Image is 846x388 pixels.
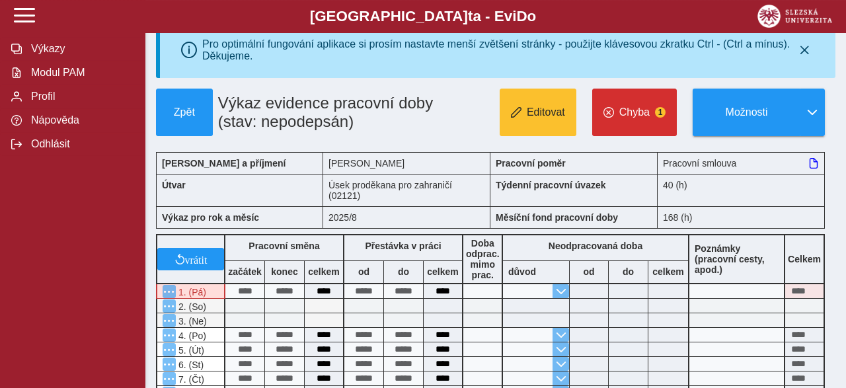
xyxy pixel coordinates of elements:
[156,89,213,136] button: Zpět
[424,266,462,277] b: celkem
[176,316,207,327] span: 3. (Ne)
[225,266,264,277] b: začátek
[265,266,304,277] b: konec
[648,266,688,277] b: celkem
[658,206,825,229] div: 168 (h)
[163,372,176,385] button: Menu
[162,158,286,169] b: [PERSON_NAME] a příjmení
[40,8,806,25] b: [GEOGRAPHIC_DATA] a - Evi
[384,266,423,277] b: do
[323,174,490,206] div: Úsek proděkana pro zahraničí (02121)
[27,114,134,126] span: Nápověda
[496,180,606,190] b: Týdenní pracovní úvazek
[592,89,677,136] button: Chyba1
[549,241,642,251] b: Neodpracovaná doba
[496,212,618,223] b: Měsíční fond pracovní doby
[658,174,825,206] div: 40 (h)
[788,254,821,264] b: Celkem
[344,266,383,277] b: od
[27,91,134,102] span: Profil
[185,254,208,264] span: vrátit
[570,266,608,277] b: od
[619,106,650,118] span: Chyba
[156,284,225,299] div: V systému Magion je vykázána dovolená!
[323,152,490,174] div: [PERSON_NAME]
[176,330,206,341] span: 4. (Po)
[500,89,576,136] button: Editovat
[163,358,176,371] button: Menu
[163,285,176,298] button: Menu
[162,212,259,223] b: Výkaz pro rok a měsíc
[163,343,176,356] button: Menu
[27,138,134,150] span: Odhlásit
[249,241,319,251] b: Pracovní směna
[527,8,537,24] span: o
[496,158,566,169] b: Pracovní poměr
[609,266,648,277] b: do
[516,8,527,24] span: D
[163,314,176,327] button: Menu
[176,287,206,297] span: 1. (Pá)
[163,299,176,313] button: Menu
[162,180,186,190] b: Útvar
[176,374,204,385] span: 7. (Čt)
[157,248,224,270] button: vrátit
[176,360,204,370] span: 6. (St)
[689,243,784,275] b: Poznámky (pracovní cesty, apod.)
[508,266,536,277] b: důvod
[527,106,565,118] span: Editovat
[365,241,441,251] b: Přestávka v práci
[27,67,134,79] span: Modul PAM
[162,106,207,118] span: Zpět
[27,43,134,55] span: Výkazy
[176,301,206,312] span: 2. (So)
[655,107,666,118] span: 1
[176,345,204,356] span: 5. (Út)
[704,106,789,118] span: Možnosti
[202,38,794,62] div: Pro optimální fungování aplikace si prosím nastavte menší zvětšení stránky - použijte klávesovou ...
[468,8,473,24] span: t
[163,329,176,342] button: Menu
[757,5,832,28] img: logo_web_su.png
[213,89,440,136] h1: Výkaz evidence pracovní doby (stav: nepodepsán)
[323,206,490,229] div: 2025/8
[305,266,343,277] b: celkem
[693,89,800,136] button: Možnosti
[466,238,500,280] b: Doba odprac. mimo prac.
[658,152,825,174] div: Pracovní smlouva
